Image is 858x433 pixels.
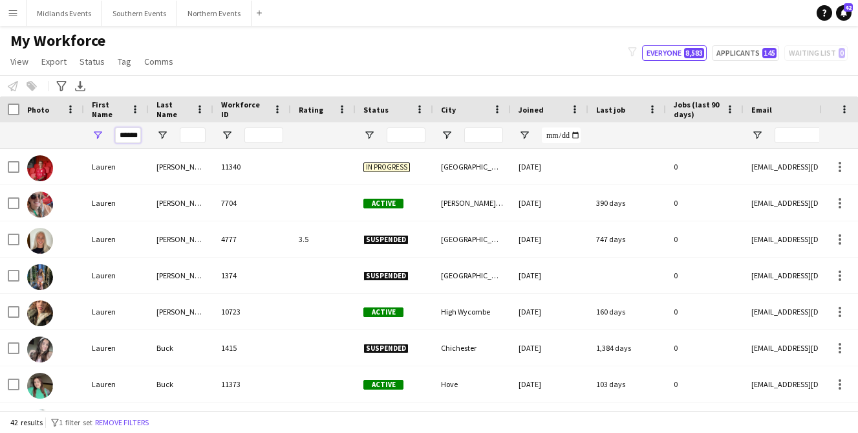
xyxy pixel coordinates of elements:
img: Lauren Amerena [27,155,53,181]
div: 390 days [588,185,666,221]
div: 103 days [588,366,666,402]
div: 1,384 days [588,330,666,366]
app-action-btn: Export XLSX [72,78,88,94]
span: 145 [762,48,777,58]
app-action-btn: Advanced filters [54,78,69,94]
div: 0 [666,185,744,221]
div: [PERSON_NAME] [149,221,213,257]
div: [PERSON_NAME]-in-[GEOGRAPHIC_DATA] [433,185,511,221]
div: Lauren [84,366,149,402]
div: [PERSON_NAME] [149,258,213,293]
div: [GEOGRAPHIC_DATA] [433,221,511,257]
span: 42 [844,3,853,12]
div: 4777 [213,221,291,257]
div: Lauren [84,258,149,293]
div: 1374 [213,258,291,293]
button: Northern Events [177,1,252,26]
span: Jobs (last 90 days) [674,100,720,119]
div: Lauren [84,149,149,184]
div: Lauren [84,294,149,329]
div: 0 [666,366,744,402]
button: Open Filter Menu [156,129,168,141]
span: City [441,105,456,115]
button: Open Filter Menu [92,129,103,141]
span: Active [363,307,403,317]
div: [DATE] [511,258,588,293]
div: Lauren [84,185,149,221]
div: [DATE] [511,149,588,184]
img: Lauren Barrow [27,264,53,290]
div: Hove [433,366,511,402]
div: [DATE] [511,185,588,221]
input: First Name Filter Input [115,128,141,143]
div: [GEOGRAPHIC_DATA]-by-Sea [433,149,511,184]
div: [DATE] [511,221,588,257]
div: 0 [666,258,744,293]
span: Status [363,105,389,115]
input: Last Name Filter Input [180,128,206,143]
div: [DATE] [511,330,588,366]
div: 160 days [588,294,666,329]
a: Status [74,53,110,70]
img: Lauren Buck [27,337,53,362]
div: 11373 [213,366,291,402]
div: Buck [149,330,213,366]
div: [PERSON_NAME] [149,185,213,221]
a: Tag [113,53,136,70]
button: Open Filter Menu [221,129,233,141]
button: Remove filters [92,416,151,430]
input: Status Filter Input [387,128,425,143]
span: Photo [27,105,49,115]
div: 0 [666,149,744,184]
div: 3.5 [291,221,356,257]
div: 0 [666,221,744,257]
a: Comms [139,53,178,70]
div: [PERSON_NAME] [149,149,213,184]
button: Open Filter Menu [751,129,763,141]
div: 7704 [213,185,291,221]
span: Last Name [156,100,190,119]
input: Joined Filter Input [542,128,581,143]
div: 11340 [213,149,291,184]
button: Open Filter Menu [363,129,375,141]
span: Active [363,199,403,208]
div: Lauren [84,330,149,366]
span: Comms [144,56,173,67]
span: Status [80,56,105,67]
button: Midlands Events [27,1,102,26]
span: Active [363,380,403,390]
span: First Name [92,100,125,119]
span: Suspended [363,344,409,353]
img: Lauren Atkin [27,192,53,217]
div: 1415 [213,330,291,366]
span: Rating [299,105,323,115]
div: High Wycombe [433,294,511,329]
span: 8,583 [684,48,704,58]
span: In progress [363,162,410,172]
button: Everyone8,583 [642,45,707,61]
a: Export [36,53,72,70]
input: City Filter Input [464,128,503,143]
div: [GEOGRAPHIC_DATA] [433,258,511,293]
div: [DATE] [511,366,588,402]
input: Workforce ID Filter Input [244,128,283,143]
span: Joined [519,105,544,115]
img: Lauren Auchterlonie Hunter [27,228,53,254]
span: Suspended [363,271,409,281]
span: My Workforce [10,31,105,50]
span: Workforce ID [221,100,268,119]
span: Suspended [363,235,409,245]
div: Buck [149,366,213,402]
div: [DATE] [511,294,588,329]
img: Lauren Bragg [27,300,53,326]
span: View [10,56,28,67]
button: Applicants145 [712,45,779,61]
div: 0 [666,294,744,329]
span: 1 filter set [59,417,92,427]
button: Open Filter Menu [441,129,453,141]
a: 42 [836,5,852,21]
div: [PERSON_NAME] [149,294,213,329]
button: Southern Events [102,1,177,26]
span: Last job [596,105,625,115]
span: Tag [118,56,131,67]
